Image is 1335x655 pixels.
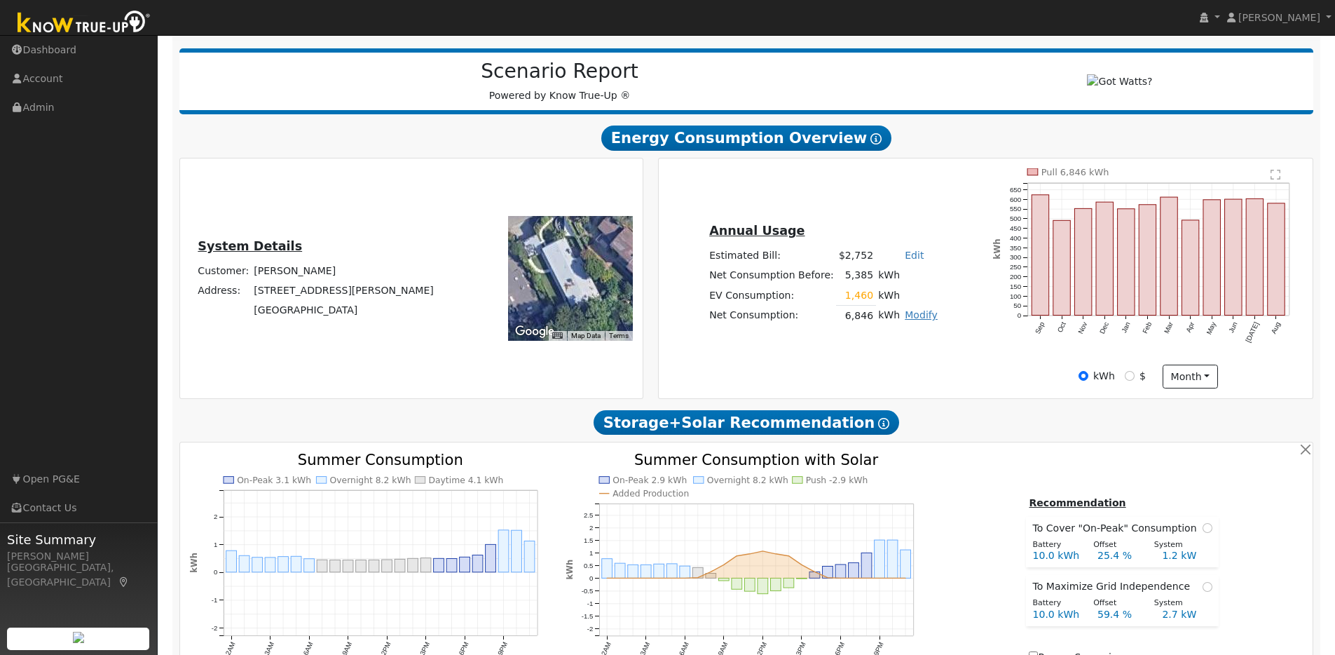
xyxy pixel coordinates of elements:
[865,576,868,579] circle: onclick=""
[472,555,483,572] rect: onclick=""
[587,625,594,633] text: -2
[1118,209,1135,316] rect: onclick=""
[512,323,558,341] img: Google
[317,560,327,572] rect: onclick=""
[211,596,217,604] text: -1
[343,560,353,572] rect: onclick=""
[1032,521,1202,536] span: To Cover "On-Peak" Consumption
[589,524,593,532] text: 2
[605,576,608,579] circle: onclick=""
[887,540,898,578] rect: onclick=""
[1163,320,1175,335] text: Mar
[601,126,891,151] span: Energy Consumption Overview
[1010,244,1022,252] text: 350
[901,550,911,578] rect: onclick=""
[587,600,594,607] text: -1
[1010,186,1022,194] text: 650
[748,552,751,555] circle: onclick=""
[836,285,875,306] td: 1,460
[878,576,881,579] circle: onclick=""
[634,451,879,468] text: Summer Consumption with Solar
[1010,205,1022,212] text: 550
[732,578,742,589] rect: onclick=""
[671,576,673,579] circle: onclick=""
[1056,320,1068,334] text: Oct
[552,331,562,341] button: Keyboard shortcuts
[571,331,601,341] button: Map Data
[852,576,855,579] circle: onclick=""
[265,558,275,572] rect: onclick=""
[806,475,868,485] text: Push -2.9 kWh
[1139,205,1156,316] rect: onclick=""
[615,563,625,578] rect: onclick=""
[992,239,1002,259] text: kWh
[1245,320,1261,344] text: [DATE]
[612,475,687,485] text: On-Peak 2.9 kWh
[1010,263,1022,271] text: 250
[446,558,457,572] rect: onclick=""
[193,60,926,83] h2: Scenario Report
[226,551,236,572] rect: onclick=""
[395,559,405,572] rect: onclick=""
[1268,203,1285,316] rect: onclick=""
[252,557,262,572] rect: onclick=""
[582,612,594,620] text: -1.5
[589,549,593,557] text: 1
[186,60,933,103] div: Powered by Know True-Up ®
[878,418,889,429] i: Show Help
[330,560,341,572] rect: onclick=""
[1010,273,1022,281] text: 200
[369,560,379,572] rect: onclick=""
[214,513,217,520] text: 2
[876,306,903,326] td: kWh
[771,578,781,590] rect: onclick=""
[1053,220,1070,315] rect: onclick=""
[291,556,301,572] rect: onclick=""
[1238,12,1320,23] span: [PERSON_NAME]
[1076,320,1088,335] text: Nov
[408,558,418,572] rect: onclick=""
[641,565,652,578] rect: onclick=""
[667,563,678,578] rect: onclick=""
[1270,320,1282,335] text: Aug
[836,246,875,266] td: $2,752
[1025,539,1086,551] div: Battery
[904,576,907,579] circle: onclick=""
[1087,74,1152,89] img: Got Watts?
[512,323,558,341] a: Open this area in Google Maps (opens a new window)
[1203,200,1220,316] rect: onclick=""
[1018,311,1022,319] text: 0
[1032,579,1196,594] span: To Maximize Grid Independence
[758,578,768,593] rect: onclick=""
[1090,607,1154,622] div: 59.4 %
[196,261,252,281] td: Customer:
[905,250,924,261] a: Edit
[1205,320,1218,336] text: May
[382,560,392,572] rect: onclick=""
[1227,320,1239,334] text: Jun
[870,133,882,144] i: Show Help
[1079,371,1088,381] input: kWh
[1025,597,1086,609] div: Battery
[252,261,437,281] td: [PERSON_NAME]
[1271,169,1280,180] text: 
[524,541,535,572] rect: onclick=""
[836,306,875,326] td: 6,846
[809,572,820,578] rect: onclick=""
[745,578,755,591] rect: onclick=""
[835,565,846,578] rect: onclick=""
[632,576,635,579] circle: onclick=""
[710,570,713,573] circle: onclick=""
[1010,283,1022,290] text: 150
[658,576,661,579] circle: onclick=""
[826,576,829,579] circle: onclick=""
[1182,220,1199,316] rect: onclick=""
[329,475,411,485] text: Overnight 8.2 kWh
[1120,320,1132,334] text: Jan
[736,554,739,557] circle: onclick=""
[565,559,575,579] text: kWh
[189,553,198,573] text: kWh
[584,511,593,519] text: 2.5
[800,563,803,566] circle: onclick=""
